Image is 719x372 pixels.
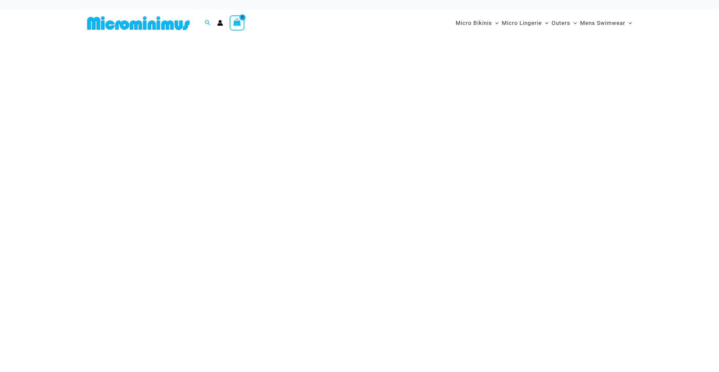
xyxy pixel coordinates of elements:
[205,19,211,27] a: Search icon link
[492,15,499,31] span: Menu Toggle
[580,15,625,31] span: Mens Swimwear
[230,15,245,30] a: View Shopping Cart, empty
[552,15,570,31] span: Outers
[542,15,548,31] span: Menu Toggle
[550,13,578,33] a: OutersMenu ToggleMenu Toggle
[578,13,634,33] a: Mens SwimwearMenu ToggleMenu Toggle
[217,20,223,26] a: Account icon link
[454,13,500,33] a: Micro BikinisMenu ToggleMenu Toggle
[625,15,632,31] span: Menu Toggle
[83,43,636,231] img: Waves Breaking Ocean Bikini Pack
[453,12,635,34] nav: Site Navigation
[456,15,492,31] span: Micro Bikinis
[570,15,577,31] span: Menu Toggle
[502,15,542,31] span: Micro Lingerie
[85,16,192,30] img: MM SHOP LOGO FLAT
[500,13,550,33] a: Micro LingerieMenu ToggleMenu Toggle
